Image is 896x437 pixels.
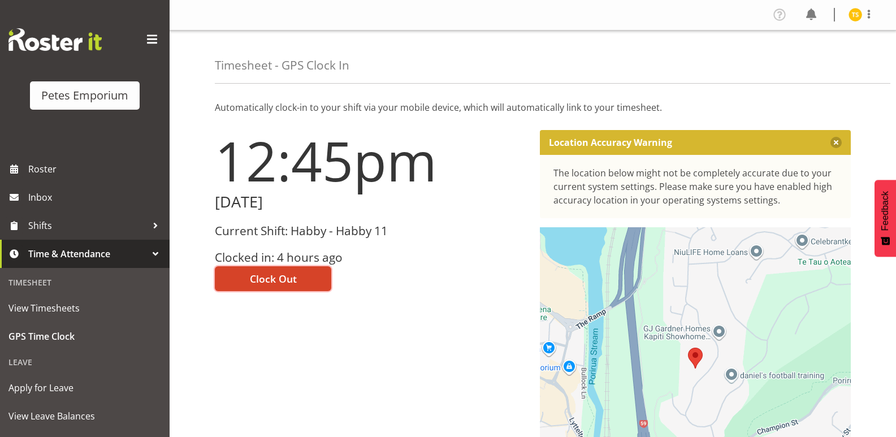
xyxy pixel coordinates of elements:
span: Inbox [28,189,164,206]
a: View Leave Balances [3,402,167,430]
div: The location below might not be completely accurate due to your current system settings. Please m... [553,166,838,207]
span: GPS Time Clock [8,328,161,345]
span: Time & Attendance [28,245,147,262]
span: View Timesheets [8,300,161,317]
a: View Timesheets [3,294,167,322]
h1: 12:45pm [215,130,526,191]
button: Close message [830,137,842,148]
span: Roster [28,161,164,178]
span: Shifts [28,217,147,234]
h3: Clocked in: 4 hours ago [215,251,526,264]
h4: Timesheet - GPS Clock In [215,59,349,72]
span: View Leave Balances [8,408,161,425]
div: Timesheet [3,271,167,294]
button: Clock Out [215,266,331,291]
button: Feedback - Show survey [875,180,896,257]
span: Feedback [880,191,890,231]
img: tamara-straker11292.jpg [849,8,862,21]
img: Rosterit website logo [8,28,102,51]
p: Automatically clock-in to your shift via your mobile device, which will automatically link to you... [215,101,851,114]
div: Petes Emporium [41,87,128,104]
span: Apply for Leave [8,379,161,396]
p: Location Accuracy Warning [549,137,672,148]
h3: Current Shift: Habby - Habby 11 [215,224,526,237]
h2: [DATE] [215,193,526,211]
a: GPS Time Clock [3,322,167,351]
div: Leave [3,351,167,374]
a: Apply for Leave [3,374,167,402]
span: Clock Out [250,271,297,286]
